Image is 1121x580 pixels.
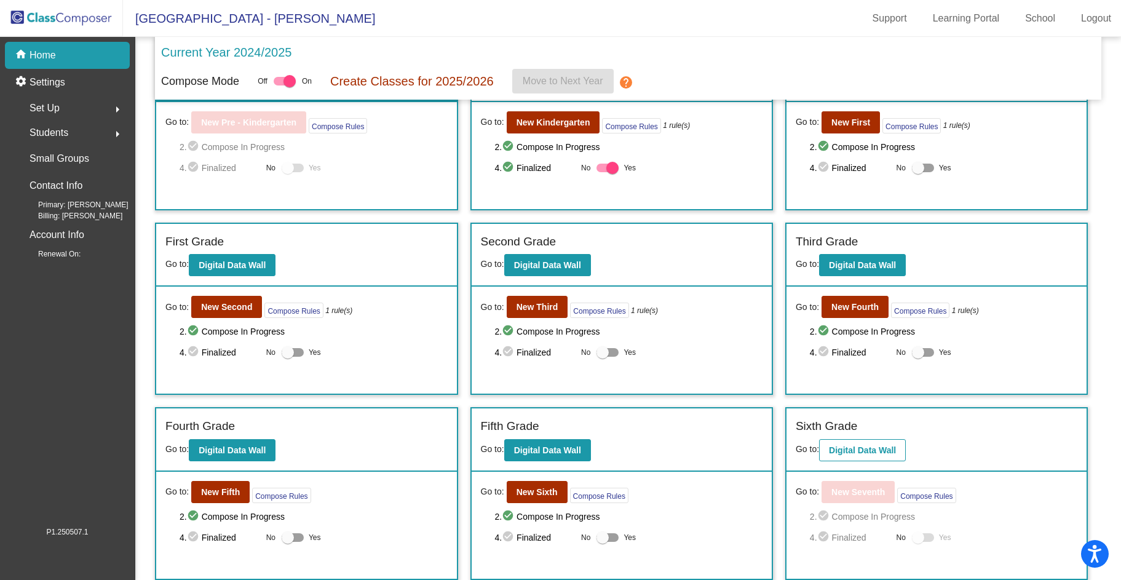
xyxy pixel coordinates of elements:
b: New Fourth [831,302,879,312]
span: Go to: [481,116,504,129]
b: Digital Data Wall [199,445,266,455]
span: No [897,347,906,358]
a: School [1015,9,1065,28]
b: Digital Data Wall [514,260,581,270]
button: Compose Rules [891,303,949,318]
mat-icon: check_circle [502,324,517,339]
mat-icon: check_circle [817,509,832,524]
mat-icon: check_circle [817,140,832,154]
span: Yes [624,530,636,545]
span: Go to: [165,259,189,269]
p: Current Year 2024/2025 [161,43,291,62]
label: First Grade [165,233,224,251]
button: Compose Rules [570,488,628,503]
span: No [266,347,275,358]
span: 4. Finalized [494,345,575,360]
mat-icon: check_circle [187,161,202,175]
button: Digital Data Wall [819,254,906,276]
label: Sixth Grade [796,418,857,435]
button: New First [822,111,880,133]
mat-icon: check_circle [817,324,832,339]
b: New Kindergarten [517,117,590,127]
mat-icon: check_circle [502,509,517,524]
mat-icon: check_circle [817,530,832,545]
b: Digital Data Wall [199,260,266,270]
mat-icon: check_circle [817,345,832,360]
span: Set Up [30,100,60,117]
span: No [266,162,275,173]
button: Digital Data Wall [819,439,906,461]
button: Compose Rules [602,118,660,133]
label: Second Grade [481,233,557,251]
mat-icon: check_circle [187,140,202,154]
a: Learning Portal [923,9,1010,28]
mat-icon: check_circle [502,345,517,360]
span: Yes [309,345,321,360]
b: New Second [201,302,252,312]
span: Renewal On: [18,248,81,260]
span: No [897,162,906,173]
span: Go to: [481,444,504,454]
button: New Kindergarten [507,111,600,133]
mat-icon: check_circle [502,530,517,545]
span: No [897,532,906,543]
span: Off [258,76,267,87]
mat-icon: check_circle [817,161,832,175]
label: Third Grade [796,233,858,251]
b: New Seventh [831,487,885,497]
mat-icon: help [619,75,633,90]
span: Go to: [796,485,819,498]
p: Small Groups [30,150,89,167]
button: Digital Data Wall [504,439,591,461]
span: Go to: [796,301,819,314]
i: 1 rule(s) [631,305,658,316]
span: 2. Compose In Progress [810,324,1078,339]
span: 4. Finalized [180,345,260,360]
button: Compose Rules [264,303,323,318]
mat-icon: check_circle [187,324,202,339]
button: Digital Data Wall [189,439,275,461]
span: Primary: [PERSON_NAME] [18,199,129,210]
button: New Fifth [191,481,250,503]
button: New Seventh [822,481,895,503]
b: New First [831,117,870,127]
a: Support [863,9,917,28]
i: 1 rule(s) [952,305,979,316]
button: Compose Rules [252,488,311,503]
mat-icon: check_circle [502,161,517,175]
span: Yes [309,530,321,545]
p: Home [30,48,56,63]
span: 4. Finalized [180,161,260,175]
span: Go to: [165,485,189,498]
button: Compose Rules [570,303,628,318]
mat-icon: check_circle [187,509,202,524]
span: 2. Compose In Progress [180,140,448,154]
mat-icon: check_circle [187,345,202,360]
span: No [581,532,590,543]
span: 4. Finalized [494,530,575,545]
b: Digital Data Wall [829,445,896,455]
b: Digital Data Wall [829,260,896,270]
span: Go to: [165,301,189,314]
span: Go to: [481,301,504,314]
span: 4. Finalized [494,161,575,175]
span: No [581,162,590,173]
span: 2. Compose In Progress [810,509,1078,524]
button: New Pre - Kindergarten [191,111,306,133]
button: Compose Rules [309,118,367,133]
span: 2. Compose In Progress [180,509,448,524]
mat-icon: home [15,48,30,63]
span: Yes [939,161,951,175]
button: Compose Rules [882,118,941,133]
span: No [266,532,275,543]
b: New Sixth [517,487,558,497]
span: Move to Next Year [523,76,603,86]
span: Go to: [165,116,189,129]
b: New Pre - Kindergarten [201,117,296,127]
span: Go to: [481,485,504,498]
mat-icon: check_circle [187,530,202,545]
b: Digital Data Wall [514,445,581,455]
i: 1 rule(s) [943,120,970,131]
span: Go to: [796,259,819,269]
span: 2. Compose In Progress [494,324,763,339]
